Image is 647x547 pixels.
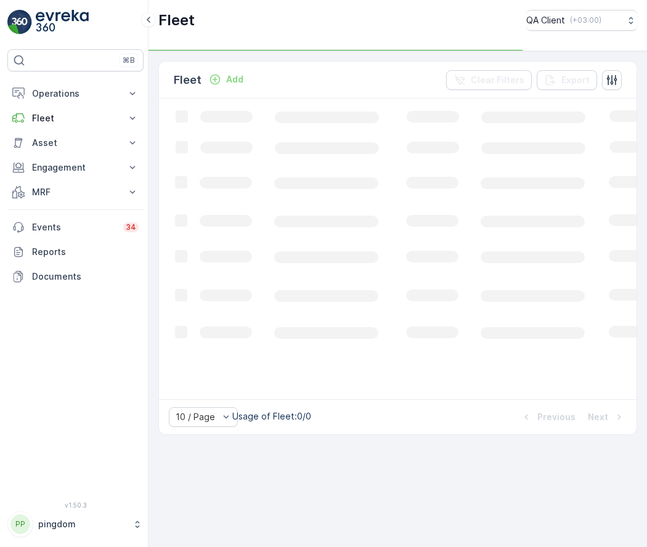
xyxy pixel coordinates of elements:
[7,106,144,131] button: Fleet
[158,10,195,30] p: Fleet
[587,410,627,424] button: Next
[123,55,135,65] p: ⌘B
[32,186,119,198] p: MRF
[226,73,243,86] p: Add
[10,514,30,534] div: PP
[38,518,126,530] p: pingdom
[36,10,89,34] img: logo_light-DOdMpM7g.png
[32,161,119,174] p: Engagement
[32,246,139,258] p: Reports
[126,222,136,232] p: 34
[7,155,144,180] button: Engagement
[7,511,144,537] button: PPpingdom
[526,14,565,26] p: QA Client
[537,411,576,423] p: Previous
[7,240,144,264] a: Reports
[7,131,144,155] button: Asset
[32,87,119,100] p: Operations
[570,15,601,25] p: ( +03:00 )
[446,70,532,90] button: Clear Filters
[7,81,144,106] button: Operations
[174,71,201,89] p: Fleet
[32,221,116,233] p: Events
[7,501,144,509] span: v 1.50.3
[561,74,590,86] p: Export
[204,72,248,87] button: Add
[7,215,144,240] a: Events34
[7,180,144,205] button: MRF
[526,10,637,31] button: QA Client(+03:00)
[471,74,524,86] p: Clear Filters
[519,410,577,424] button: Previous
[32,137,119,149] p: Asset
[232,410,311,423] p: Usage of Fleet : 0/0
[588,411,608,423] p: Next
[537,70,597,90] button: Export
[7,264,144,289] a: Documents
[7,10,32,34] img: logo
[32,112,119,124] p: Fleet
[32,270,139,283] p: Documents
